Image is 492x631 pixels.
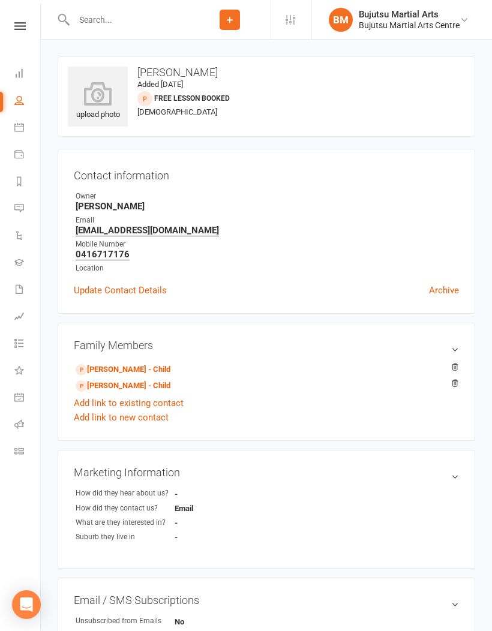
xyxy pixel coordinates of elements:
time: Added [DATE] [137,80,183,89]
strong: No [175,617,184,626]
strong: - [175,489,178,498]
div: How did they hear about us? [76,488,175,499]
h3: [PERSON_NAME] [68,67,465,79]
h3: Contact information [74,165,459,182]
a: Archive [429,283,459,298]
div: Email [76,215,459,226]
strong: Email [175,504,193,513]
strong: - [175,533,178,542]
a: People [14,88,41,115]
div: Unsubscribed from Emails [76,615,175,627]
div: Location [76,263,459,274]
h3: Email / SMS Subscriptions [74,594,459,606]
a: Reports [14,169,41,196]
div: How did they contact us? [76,503,175,514]
a: Add link to existing contact [74,396,184,410]
strong: [PERSON_NAME] [76,201,459,212]
a: General attendance kiosk mode [14,385,41,412]
div: Open Intercom Messenger [12,590,41,619]
a: Add link to new contact [74,410,169,425]
div: Mobile Number [76,239,459,250]
h3: Marketing Information [74,466,459,479]
input: Search... [70,11,189,28]
div: Suburb they live in [76,531,175,543]
a: [PERSON_NAME] - Child [76,363,170,376]
span: [DEMOGRAPHIC_DATA] [137,107,217,116]
a: Update Contact Details [74,283,167,298]
strong: - [175,518,178,527]
h3: Family Members [74,339,459,351]
a: Dashboard [14,61,41,88]
div: upload photo [68,82,128,121]
a: What's New [14,358,41,385]
a: Roll call kiosk mode [14,412,41,439]
div: BM [329,8,353,32]
a: Payments [14,142,41,169]
a: Calendar [14,115,41,142]
span: Free Lesson Booked [154,94,230,103]
div: Bujutsu Martial Arts [359,9,460,20]
div: What are they interested in? [76,517,175,528]
div: Owner [76,191,459,202]
div: Bujutsu Martial Arts Centre [359,20,460,31]
a: [PERSON_NAME] - Child [76,380,170,392]
a: Assessments [14,304,41,331]
a: Class kiosk mode [14,439,41,466]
